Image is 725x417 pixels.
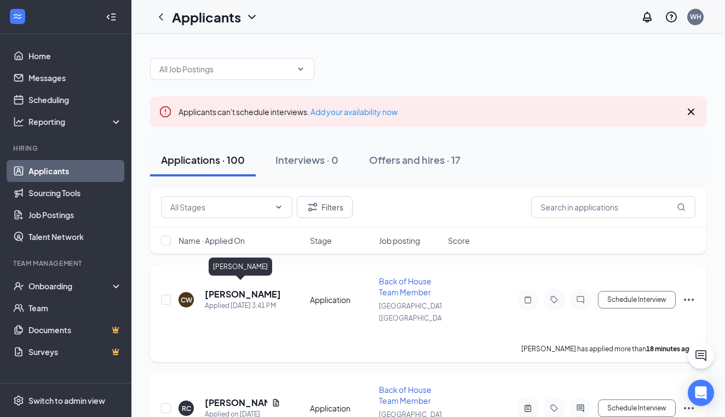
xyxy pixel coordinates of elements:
[694,349,707,362] svg: ChatActive
[379,302,453,322] span: [GEOGRAPHIC_DATA] [[GEOGRAPHIC_DATA]]
[274,203,283,212] svg: ChevronDown
[28,395,105,406] div: Switch to admin view
[28,116,123,127] div: Reporting
[548,404,561,413] svg: Tag
[28,341,122,363] a: SurveysCrown
[379,385,431,405] span: Back of House Team Member
[665,10,678,24] svg: QuestionInfo
[209,258,272,276] div: [PERSON_NAME]
[379,235,420,246] span: Job posting
[521,295,534,304] svg: Note
[12,11,23,22] svg: WorkstreamLogo
[28,204,122,226] a: Job Postings
[154,10,168,24] svg: ChevronLeft
[684,105,698,118] svg: Cross
[179,107,398,117] span: Applicants can't schedule interviews.
[310,294,372,305] div: Application
[688,380,714,406] div: Open Intercom Messenger
[574,295,587,304] svg: ChatInactive
[677,203,686,212] svg: MagnifyingGlass
[13,116,24,127] svg: Analysis
[310,403,372,414] div: Application
[28,226,122,248] a: Talent Network
[306,201,319,214] svg: Filter
[172,8,241,26] h1: Applicants
[205,288,280,300] h5: [PERSON_NAME]
[28,160,122,182] a: Applicants
[161,153,245,167] div: Applications · 100
[690,12,701,21] div: WH
[682,293,695,306] svg: Ellipses
[106,12,117,22] svg: Collapse
[13,144,120,153] div: Hiring
[688,342,714,369] button: ChatActive
[28,281,113,292] div: Onboarding
[448,235,470,246] span: Score
[297,196,353,218] button: Filter Filters
[159,105,172,118] svg: Error
[170,201,270,213] input: All Stages
[181,295,192,305] div: CW
[28,297,122,319] a: Team
[521,404,534,413] svg: ActiveNote
[379,276,431,297] span: Back of House Team Member
[641,10,654,24] svg: Notifications
[598,399,676,417] button: Schedule Interview
[646,345,694,353] b: 18 minutes ago
[521,344,695,353] p: [PERSON_NAME] has applied more than .
[245,10,258,24] svg: ChevronDown
[310,107,398,117] a: Add your availability now
[682,402,695,415] svg: Ellipses
[275,153,338,167] div: Interviews · 0
[159,63,292,75] input: All Job Postings
[28,45,122,67] a: Home
[205,300,280,311] div: Applied [DATE] 3:41 PM
[28,89,122,111] a: Scheduling
[205,397,267,409] h5: [PERSON_NAME]
[13,395,24,406] svg: Settings
[598,291,676,309] button: Schedule Interview
[28,67,122,89] a: Messages
[531,196,695,218] input: Search in applications
[574,404,587,413] svg: ActiveChat
[13,281,24,292] svg: UserCheck
[182,404,191,413] div: RC
[310,235,332,246] span: Stage
[179,235,245,246] span: Name · Applied On
[296,65,305,73] svg: ChevronDown
[28,319,122,341] a: DocumentsCrown
[548,295,561,304] svg: Tag
[13,259,120,268] div: Team Management
[28,182,122,204] a: Sourcing Tools
[272,398,280,407] svg: Document
[369,153,461,167] div: Offers and hires · 17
